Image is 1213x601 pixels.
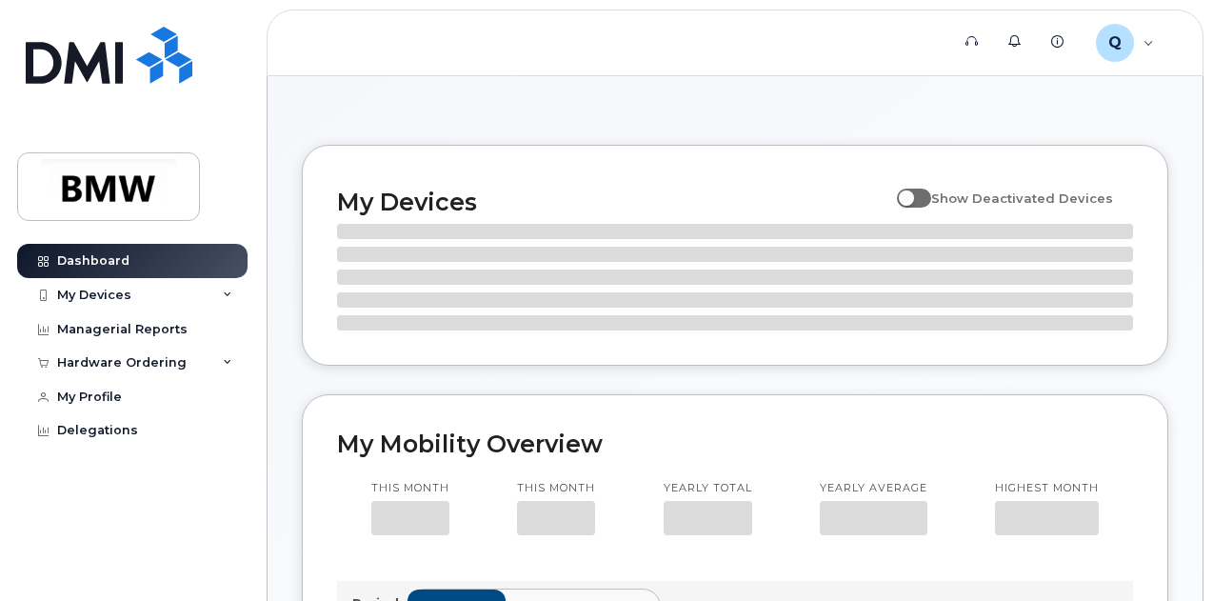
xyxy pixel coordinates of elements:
[664,481,752,496] p: Yearly total
[897,180,912,195] input: Show Deactivated Devices
[517,481,595,496] p: This month
[371,481,449,496] p: This month
[931,190,1113,206] span: Show Deactivated Devices
[337,188,887,216] h2: My Devices
[995,481,1099,496] p: Highest month
[820,481,927,496] p: Yearly average
[337,430,1133,458] h2: My Mobility Overview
